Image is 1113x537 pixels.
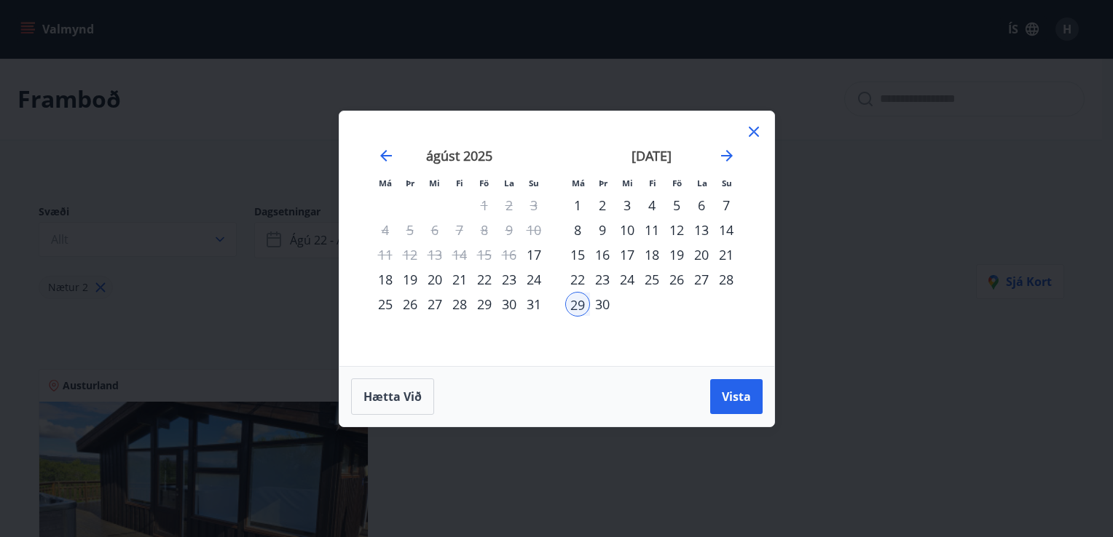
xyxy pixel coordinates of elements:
div: 4 [640,193,664,218]
div: 24 [522,267,546,292]
td: Not available. mánudagur, 4. ágúst 2025 [373,218,398,242]
td: Not available. föstudagur, 8. ágúst 2025 [472,218,497,242]
td: Not available. fimmtudagur, 7. ágúst 2025 [447,218,472,242]
td: Choose laugardagur, 13. september 2025 as your check-out date. It’s available. [689,218,714,242]
td: Selected as start date. mánudagur, 29. september 2025 [565,292,590,317]
div: 22 [565,267,590,292]
td: Choose mánudagur, 1. september 2025 as your check-out date. It’s available. [565,193,590,218]
small: Fö [479,178,489,188]
td: Choose þriðjudagur, 30. september 2025 as your check-out date. It’s available. [590,292,615,317]
td: Choose laugardagur, 6. september 2025 as your check-out date. It’s available. [689,193,714,218]
button: Hætta við [351,378,434,415]
div: 20 [689,242,714,267]
td: Choose sunnudagur, 28. september 2025 as your check-out date. It’s available. [714,267,739,292]
div: 10 [615,218,640,242]
small: Þr [406,178,414,188]
td: Choose þriðjudagur, 26. ágúst 2025 as your check-out date. It’s available. [398,292,422,317]
div: Calendar [357,129,757,349]
td: Choose laugardagur, 20. september 2025 as your check-out date. It’s available. [689,242,714,267]
div: 23 [497,267,522,292]
td: Choose föstudagur, 22. ágúst 2025 as your check-out date. It’s available. [472,267,497,292]
div: 25 [373,292,398,317]
div: 24 [615,267,640,292]
small: Fö [672,178,682,188]
small: Fi [649,178,656,188]
td: Choose þriðjudagur, 2. september 2025 as your check-out date. It’s available. [590,193,615,218]
div: 22 [472,267,497,292]
td: Choose miðvikudagur, 20. ágúst 2025 as your check-out date. It’s available. [422,267,447,292]
div: 19 [664,242,689,267]
div: 2 [590,193,615,218]
div: 14 [714,218,739,242]
span: Vista [722,389,751,405]
td: Choose föstudagur, 26. september 2025 as your check-out date. It’s available. [664,267,689,292]
small: Mi [429,178,440,188]
small: Fi [456,178,463,188]
td: Not available. föstudagur, 15. ágúst 2025 [472,242,497,267]
td: Not available. laugardagur, 9. ágúst 2025 [497,218,522,242]
td: Choose sunnudagur, 14. september 2025 as your check-out date. It’s available. [714,218,739,242]
span: Hætta við [363,389,422,405]
td: Not available. laugardagur, 2. ágúst 2025 [497,193,522,218]
td: Choose fimmtudagur, 4. september 2025 as your check-out date. It’s available. [640,193,664,218]
td: Not available. þriðjudagur, 12. ágúst 2025 [398,242,422,267]
td: Choose miðvikudagur, 17. september 2025 as your check-out date. It’s available. [615,242,640,267]
td: Not available. föstudagur, 1. ágúst 2025 [472,193,497,218]
div: 18 [640,242,664,267]
td: Not available. laugardagur, 16. ágúst 2025 [497,242,522,267]
td: Choose fimmtudagur, 21. ágúst 2025 as your check-out date. It’s available. [447,267,472,292]
td: Choose laugardagur, 27. september 2025 as your check-out date. It’s available. [689,267,714,292]
td: Not available. miðvikudagur, 6. ágúst 2025 [422,218,447,242]
div: 16 [590,242,615,267]
td: Not available. þriðjudagur, 5. ágúst 2025 [398,218,422,242]
td: Choose mánudagur, 25. ágúst 2025 as your check-out date. It’s available. [373,292,398,317]
small: La [697,178,707,188]
div: 6 [689,193,714,218]
td: Not available. sunnudagur, 10. ágúst 2025 [522,218,546,242]
div: 25 [640,267,664,292]
td: Choose miðvikudagur, 27. ágúst 2025 as your check-out date. It’s available. [422,292,447,317]
td: Choose föstudagur, 29. ágúst 2025 as your check-out date. It’s available. [472,292,497,317]
div: 31 [522,292,546,317]
strong: ágúst 2025 [426,147,492,164]
td: Choose sunnudagur, 17. ágúst 2025 as your check-out date. It’s available. [522,242,546,267]
td: Choose laugardagur, 23. ágúst 2025 as your check-out date. It’s available. [497,267,522,292]
td: Choose þriðjudagur, 9. september 2025 as your check-out date. It’s available. [590,218,615,242]
div: 26 [664,267,689,292]
small: Má [572,178,585,188]
td: Not available. mánudagur, 11. ágúst 2025 [373,242,398,267]
td: Choose mánudagur, 22. september 2025 as your check-out date. It’s available. [565,267,590,292]
td: Choose mánudagur, 8. september 2025 as your check-out date. It’s available. [565,218,590,242]
td: Choose þriðjudagur, 16. september 2025 as your check-out date. It’s available. [590,242,615,267]
div: 17 [522,242,546,267]
small: Þr [599,178,607,188]
td: Choose fimmtudagur, 18. september 2025 as your check-out date. It’s available. [640,242,664,267]
td: Not available. fimmtudagur, 14. ágúst 2025 [447,242,472,267]
td: Choose föstudagur, 19. september 2025 as your check-out date. It’s available. [664,242,689,267]
td: Choose miðvikudagur, 3. september 2025 as your check-out date. It’s available. [615,193,640,218]
td: Choose mánudagur, 18. ágúst 2025 as your check-out date. It’s available. [373,267,398,292]
div: 15 [565,242,590,267]
td: Not available. sunnudagur, 3. ágúst 2025 [522,193,546,218]
div: 23 [590,267,615,292]
div: 5 [664,193,689,218]
div: 12 [664,218,689,242]
td: Choose fimmtudagur, 28. ágúst 2025 as your check-out date. It’s available. [447,292,472,317]
div: 20 [422,267,447,292]
button: Vista [710,379,763,414]
div: 27 [422,292,447,317]
small: La [504,178,514,188]
div: 3 [615,193,640,218]
small: Su [529,178,539,188]
td: Choose sunnudagur, 21. september 2025 as your check-out date. It’s available. [714,242,739,267]
div: 28 [447,292,472,317]
div: 7 [714,193,739,218]
td: Choose þriðjudagur, 19. ágúst 2025 as your check-out date. It’s available. [398,267,422,292]
div: 9 [590,218,615,242]
td: Choose fimmtudagur, 11. september 2025 as your check-out date. It’s available. [640,218,664,242]
td: Choose þriðjudagur, 23. september 2025 as your check-out date. It’s available. [590,267,615,292]
div: 30 [590,292,615,317]
div: 17 [615,242,640,267]
td: Not available. miðvikudagur, 13. ágúst 2025 [422,242,447,267]
td: Choose miðvikudagur, 10. september 2025 as your check-out date. It’s available. [615,218,640,242]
